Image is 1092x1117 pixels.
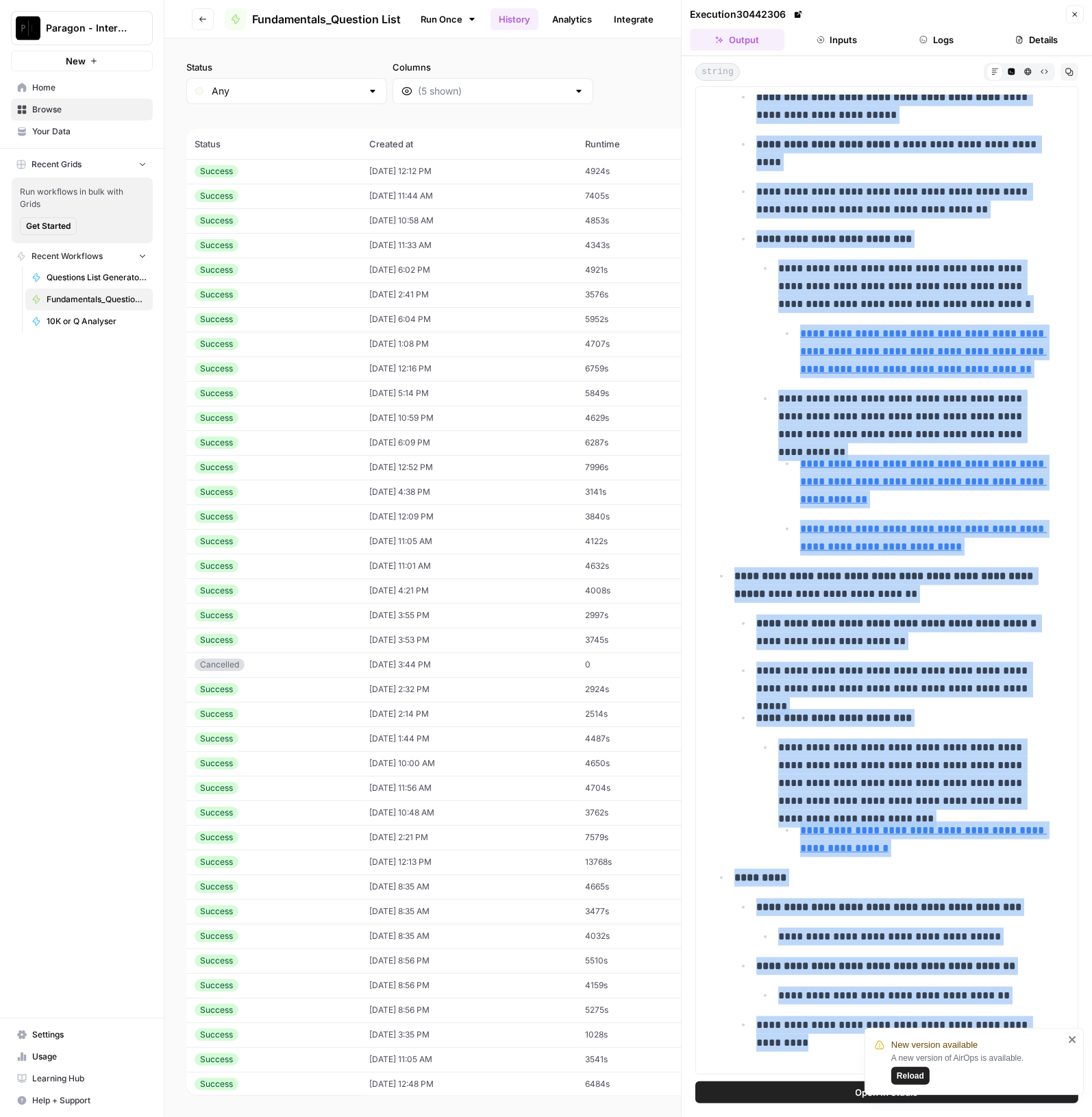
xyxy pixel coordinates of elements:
[20,186,145,210] span: Run workflows in bulk with Grids
[32,1094,147,1107] span: Help + Support
[11,1090,153,1112] button: Help + Support
[361,825,577,850] td: [DATE] 2:21 PM
[32,1029,147,1041] span: Settings
[11,77,153,99] a: Home
[11,1046,153,1068] a: Usage
[361,776,577,800] td: [DATE] 11:56 AM
[577,874,712,899] td: 4665s
[47,315,147,328] span: 10K or Q Analyser
[195,807,238,819] div: Success
[361,578,577,603] td: [DATE] 4:21 PM
[195,831,238,844] div: Success
[577,554,712,578] td: 4632s
[195,634,238,646] div: Success
[195,955,238,967] div: Success
[16,16,40,40] img: Paragon - Internal Usage Logo
[577,702,712,726] td: 2514s
[195,387,238,400] div: Success
[577,184,712,208] td: 7405s
[577,677,712,702] td: 2924s
[361,332,577,356] td: [DATE] 1:08 PM
[361,850,577,874] td: [DATE] 12:13 PM
[186,104,1070,129] span: (240 records)
[11,1068,153,1090] a: Learning Hub
[361,1072,577,1096] td: [DATE] 12:48 PM
[11,51,153,71] button: New
[577,948,712,973] td: 5510s
[361,480,577,504] td: [DATE] 4:38 PM
[195,338,238,350] div: Success
[577,628,712,652] td: 3745s
[195,461,238,474] div: Success
[361,702,577,726] td: [DATE] 2:14 PM
[195,609,238,622] div: Success
[361,282,577,307] td: [DATE] 2:41 PM
[790,29,884,51] button: Inputs
[186,129,361,159] th: Status
[577,307,712,332] td: 5952s
[577,652,712,677] td: 0
[418,84,568,98] input: (5 shown)
[195,289,238,301] div: Success
[195,585,238,597] div: Success
[195,979,238,992] div: Success
[252,11,401,27] span: Fundamentals_Question List
[577,776,712,800] td: 4704s
[195,1053,238,1066] div: Success
[361,973,577,998] td: [DATE] 8:56 PM
[577,899,712,924] td: 3477s
[695,63,740,81] span: string
[195,363,238,375] div: Success
[195,905,238,918] div: Success
[577,480,712,504] td: 3141s
[361,307,577,332] td: [DATE] 6:04 PM
[606,8,662,30] a: Integrate
[577,1047,712,1072] td: 3541s
[891,1052,1064,1085] div: A new version of AirOps is available.
[577,578,712,603] td: 4008s
[195,930,238,942] div: Success
[195,239,238,251] div: Success
[195,782,238,794] div: Success
[32,125,147,138] span: Your Data
[361,554,577,578] td: [DATE] 11:01 AM
[577,529,712,554] td: 4122s
[361,184,577,208] td: [DATE] 11:44 AM
[212,84,362,98] input: Any
[361,208,577,233] td: [DATE] 10:58 AM
[66,54,86,68] span: New
[1068,1034,1078,1045] button: close
[361,1047,577,1072] td: [DATE] 11:05 AM
[361,998,577,1022] td: [DATE] 8:56 PM
[577,356,712,381] td: 6759s
[32,1072,147,1085] span: Learning Hub
[361,430,577,455] td: [DATE] 6:09 PM
[195,190,238,202] div: Success
[577,455,712,480] td: 7996s
[577,1072,712,1096] td: 6484s
[690,29,784,51] button: Output
[32,1051,147,1063] span: Usage
[11,121,153,143] a: Your Data
[690,8,805,21] div: Execution 30442306
[186,60,387,74] label: Status
[577,504,712,529] td: 3840s
[361,406,577,430] td: [DATE] 10:59 PM
[195,1029,238,1041] div: Success
[47,271,147,284] span: Questions List Generator 2.0
[361,129,577,159] th: Created at
[577,381,712,406] td: 5849s
[361,677,577,702] td: [DATE] 2:32 PM
[577,129,712,159] th: Runtime
[577,233,712,258] td: 4343s
[361,504,577,529] td: [DATE] 12:09 PM
[47,293,147,306] span: Fundamentals_Question List
[32,250,103,262] span: Recent Workflows
[361,751,577,776] td: [DATE] 10:00 AM
[195,1078,238,1090] div: Success
[11,1024,153,1046] a: Settings
[195,165,238,177] div: Success
[11,11,153,45] button: Workspace: Paragon - Internal Usage
[361,652,577,677] td: [DATE] 3:44 PM
[577,603,712,628] td: 2997s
